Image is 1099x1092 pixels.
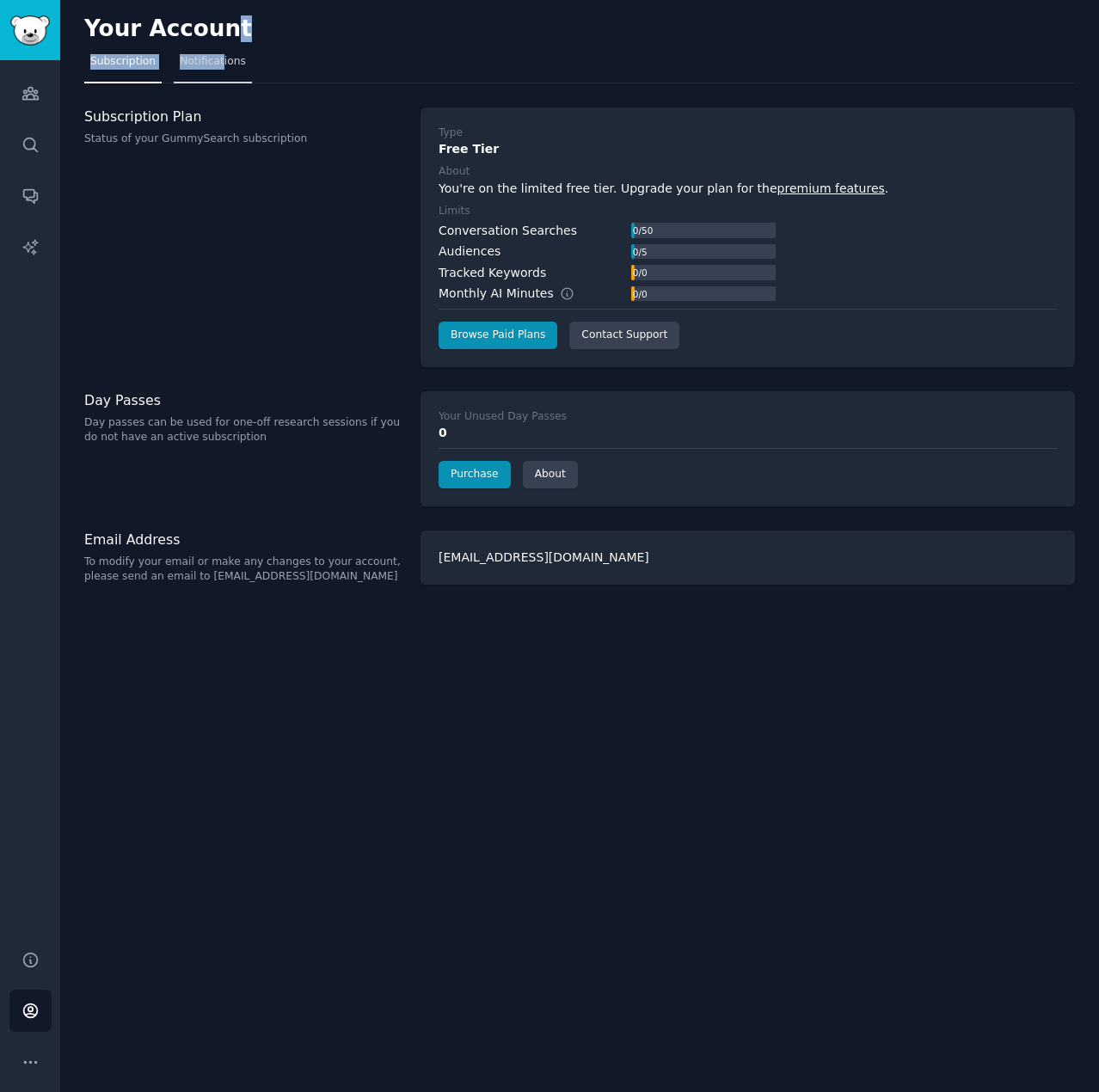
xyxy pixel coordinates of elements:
[439,126,463,141] div: Type
[439,424,1057,442] div: 0
[631,244,648,260] div: 0 / 5
[439,461,511,488] a: Purchase
[777,181,885,195] a: premium features
[439,322,557,349] a: Browse Paid Plans
[84,555,402,585] p: To modify your email or make any changes to your account, please send an email to [EMAIL_ADDRESS]...
[439,409,567,425] div: Your Unused Day Passes
[84,531,402,549] h3: Email Address
[439,242,500,261] div: Audiences
[439,285,592,303] div: Monthly AI Minutes
[84,48,162,83] a: Subscription
[631,286,648,302] div: 0 / 0
[421,531,1075,585] div: [EMAIL_ADDRESS][DOMAIN_NAME]
[439,164,470,180] div: About
[631,223,654,238] div: 0 / 50
[84,391,402,409] h3: Day Passes
[84,107,402,126] h3: Subscription Plan
[439,140,1057,158] div: Free Tier
[439,264,546,282] div: Tracked Keywords
[439,204,470,219] div: Limits
[84,132,402,147] p: Status of your GummySearch subscription
[439,180,1057,198] div: You're on the limited free tier. Upgrade your plan for the .
[569,322,679,349] a: Contact Support
[180,54,246,70] span: Notifications
[523,461,578,488] a: About
[90,54,156,70] span: Subscription
[84,415,402,445] p: Day passes can be used for one-off research sessions if you do not have an active subscription
[439,222,577,240] div: Conversation Searches
[174,48,252,83] a: Notifications
[84,15,252,43] h2: Your Account
[10,15,50,46] img: GummySearch logo
[631,265,648,280] div: 0 / 0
